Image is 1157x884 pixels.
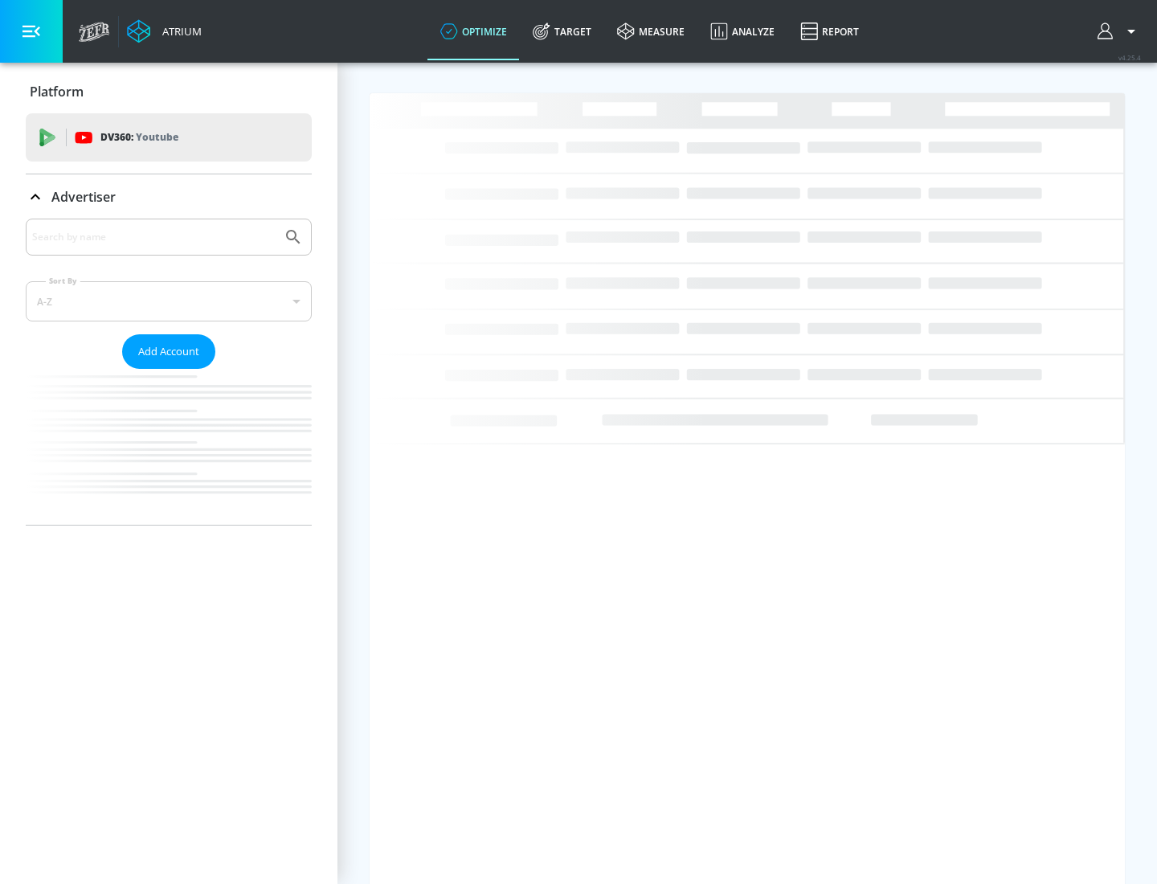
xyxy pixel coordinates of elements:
[138,342,199,361] span: Add Account
[427,2,520,60] a: optimize
[51,188,116,206] p: Advertiser
[697,2,787,60] a: Analyze
[32,227,276,248] input: Search by name
[26,281,312,321] div: A-Z
[26,174,312,219] div: Advertiser
[1118,53,1141,62] span: v 4.25.4
[156,24,202,39] div: Atrium
[26,113,312,162] div: DV360: Youtube
[30,83,84,100] p: Platform
[46,276,80,286] label: Sort By
[520,2,604,60] a: Target
[127,19,202,43] a: Atrium
[100,129,178,146] p: DV360:
[136,129,178,145] p: Youtube
[122,334,215,369] button: Add Account
[604,2,697,60] a: measure
[26,69,312,114] div: Platform
[26,369,312,525] nav: list of Advertiser
[26,219,312,525] div: Advertiser
[787,2,872,60] a: Report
